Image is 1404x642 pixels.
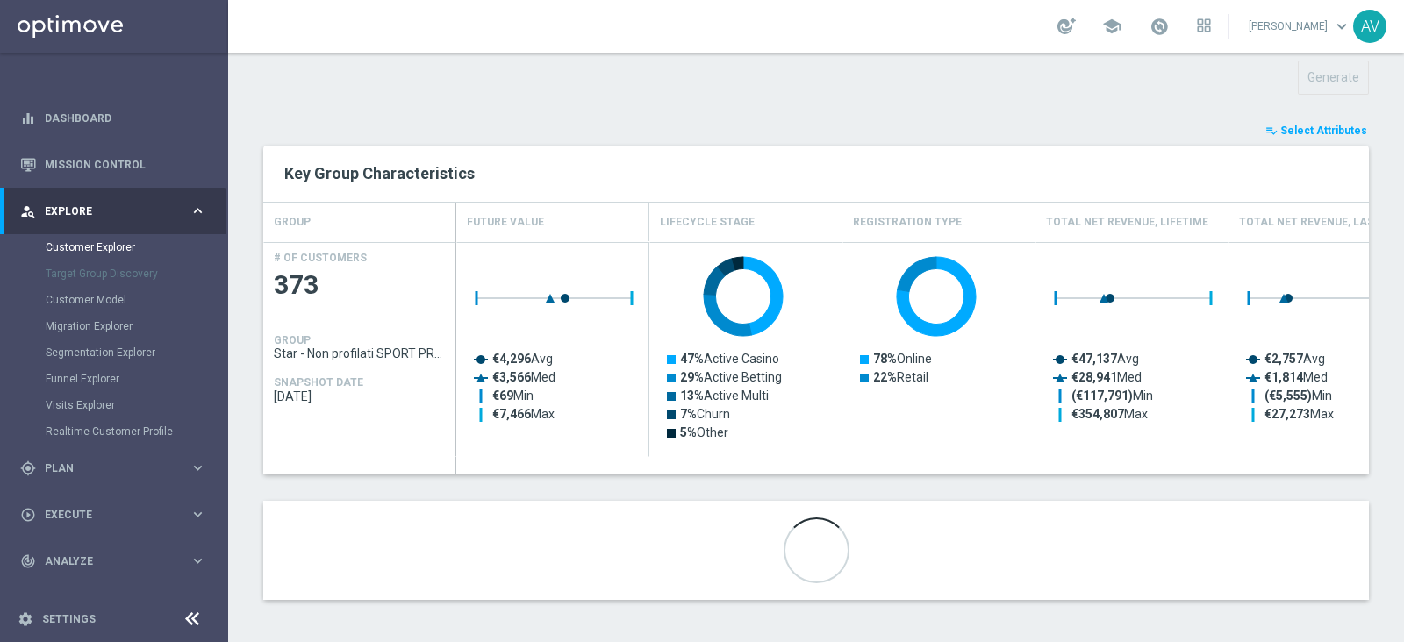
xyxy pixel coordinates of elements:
text: Min [492,389,534,403]
text: Med [1264,370,1328,384]
h4: Total Net Revenue, Lifetime [1046,207,1208,238]
text: Min [1071,389,1153,403]
button: playlist_add_check Select Attributes [1264,121,1369,140]
a: Funnel Explorer [46,372,183,386]
tspan: €27,273 [1264,407,1310,421]
button: person_search Explore keyboard_arrow_right [19,204,207,218]
tspan: €4,296 [492,352,531,366]
span: Plan [45,463,190,474]
tspan: €7,466 [492,407,531,421]
tspan: 22% [873,370,897,384]
text: Med [492,370,555,384]
text: Max [1071,407,1148,421]
div: Funnel Explorer [46,366,226,392]
span: school [1102,17,1121,36]
h4: Lifecycle Stage [660,207,755,238]
tspan: €1,814 [1264,370,1304,384]
text: Other [680,425,728,439]
i: equalizer [20,111,36,126]
tspan: (€5,555) [1264,389,1312,403]
i: track_changes [20,553,36,569]
tspan: €69 [492,389,513,403]
tspan: €47,137 [1071,352,1117,366]
div: AV [1353,10,1386,43]
h4: Future Value [467,207,544,238]
tspan: €354,807 [1071,407,1124,421]
tspan: 5% [680,425,697,439]
a: Migration Explorer [46,319,183,333]
span: 373 [274,268,446,303]
h4: Registration Type [853,207,962,238]
text: Avg [492,352,553,366]
tspan: 13% [680,389,704,403]
button: Mission Control [19,158,207,172]
div: Plan [20,460,190,476]
tspan: €2,757 [1264,352,1303,366]
i: gps_fixed [20,460,36,476]
a: Customer Model [46,293,183,307]
div: Visits Explorer [46,392,226,418]
i: playlist_add_check [1265,125,1278,137]
div: gps_fixed Plan keyboard_arrow_right [19,461,207,475]
tspan: €28,941 [1071,370,1117,384]
i: person_search [20,203,36,219]
tspan: 29% [680,370,704,384]
div: Mission Control [20,141,206,188]
span: Select Attributes [1280,125,1367,137]
text: Max [492,407,555,421]
span: Execute [45,510,190,520]
a: Customer Explorer [46,240,183,254]
button: equalizer Dashboard [19,111,207,125]
text: Churn [680,407,730,421]
div: Customer Explorer [46,234,226,260]
a: Mission Control [45,141,206,188]
button: play_circle_outline Execute keyboard_arrow_right [19,508,207,522]
text: Online [873,352,932,366]
i: settings [18,611,33,627]
span: Star - Non profilati SPORT PROMO MS1 1M (3m) [274,346,446,360]
span: Analyze [45,556,190,567]
h4: GROUP [274,334,311,346]
h4: GROUP [274,207,311,238]
h4: # OF CUSTOMERS [274,252,367,264]
div: Migration Explorer [46,313,226,339]
div: Realtime Customer Profile [46,418,226,445]
div: Customer Model [46,287,226,313]
div: Target Group Discovery [46,260,226,287]
tspan: 47% [680,352,704,366]
text: Avg [1264,352,1325,366]
i: keyboard_arrow_right [190,203,206,219]
i: keyboard_arrow_right [190,553,206,569]
a: Dashboard [45,95,206,141]
h4: SNAPSHOT DATE [274,376,363,389]
tspan: €3,566 [492,370,531,384]
i: keyboard_arrow_right [190,506,206,523]
a: Visits Explorer [46,398,183,412]
div: Analyze [20,553,190,569]
span: 2025-08-25 [274,389,446,403]
button: track_changes Analyze keyboard_arrow_right [19,554,207,568]
text: Min [1264,389,1332,403]
i: play_circle_outline [20,507,36,523]
text: Active Multi [680,389,769,403]
a: Segmentation Explorer [46,346,183,360]
span: Explore [45,206,190,217]
span: keyboard_arrow_down [1332,17,1351,36]
text: Avg [1071,352,1139,366]
i: keyboard_arrow_right [190,460,206,476]
a: Realtime Customer Profile [46,424,183,439]
text: Active Casino [680,352,779,366]
div: Dashboard [20,95,206,141]
text: Max [1264,407,1334,421]
div: Segmentation Explorer [46,339,226,366]
text: Active Betting [680,370,782,384]
text: Retail [873,370,928,384]
a: Settings [42,614,96,624]
tspan: 78% [873,352,897,366]
div: Explore [20,203,190,219]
